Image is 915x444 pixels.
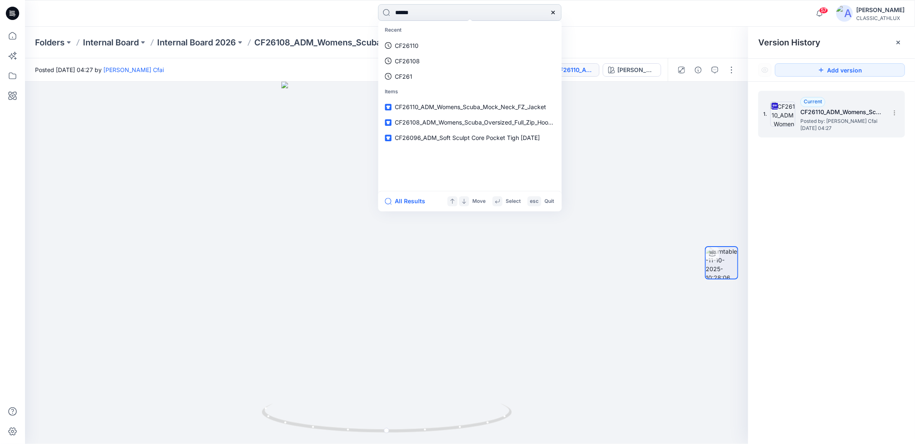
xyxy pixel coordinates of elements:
div: CLASSIC_ATHLUX [856,15,905,21]
a: CF26110_ADM_Womens_Scuba_Mock_Neck_FZ_Jacket [380,99,560,115]
p: Quit [544,197,554,206]
button: All Results [385,196,431,206]
h5: CF26110_ADM_Womens_Scuba_Mock_Neck_FZ_Jacket [800,107,884,117]
img: CF26110_ADM_Womens_Scuba_Mock_Neck_FZ_Jacket [770,102,795,127]
a: Folders [35,37,65,48]
span: Posted by: Nandha Cfai [800,117,884,125]
p: Items [380,84,560,100]
p: CF26108_ADM_Womens_Scuba_Oversized_Full_Zip_Hoodie [254,37,456,48]
a: CF26108_ADM_Womens_Scuba_Oversized_Full_Zip_Hoodie [380,115,560,130]
a: Internal Board [83,37,139,48]
p: CF261 [395,72,412,81]
a: CF26096_ADM_Soft Sculpt Core Pocket Tigh [DATE] [380,130,560,145]
a: Internal Board 2026 [157,37,236,48]
p: CF26110 [395,41,419,50]
a: CF261 [380,69,560,84]
a: CF26110 [380,38,560,53]
button: Details [692,63,705,77]
span: 57 [819,7,828,14]
span: [DATE] 04:27 [800,125,884,131]
button: Close [895,39,902,46]
a: CF26108 [380,53,560,69]
p: Select [506,197,521,206]
p: Move [472,197,486,206]
div: [PERSON_NAME] [856,5,905,15]
span: CF26108_ADM_Womens_Scuba_Oversized_Full_Zip_Hoodie [395,119,557,126]
button: Show Hidden Versions [758,63,772,77]
span: Posted [DATE] 04:27 by [35,65,164,74]
div: [PERSON_NAME] [617,65,656,75]
span: CF26110_ADM_Womens_Scuba_Mock_Neck_FZ_Jacket [395,103,546,110]
p: esc [530,197,539,206]
button: Add version [775,63,905,77]
img: avatar [836,5,853,22]
p: CF26108 [395,57,420,65]
p: Recent [380,22,560,38]
a: [PERSON_NAME] Cfai [103,66,164,73]
span: CF26096_ADM_Soft Sculpt Core Pocket Tigh [DATE] [395,134,540,141]
div: CF26110_ADM_Womens_Scuba_Mock_Neck_FZ_Jacket [556,65,594,75]
span: Version History [758,37,820,47]
img: turntable-11-10-2025-10:28:06 [706,247,737,279]
button: CF26110_ADM_Womens_Scuba_Mock_Neck_FZ_Jacket [541,63,599,77]
span: 1. [763,110,767,118]
span: Current [804,98,822,105]
button: [PERSON_NAME] [603,63,661,77]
